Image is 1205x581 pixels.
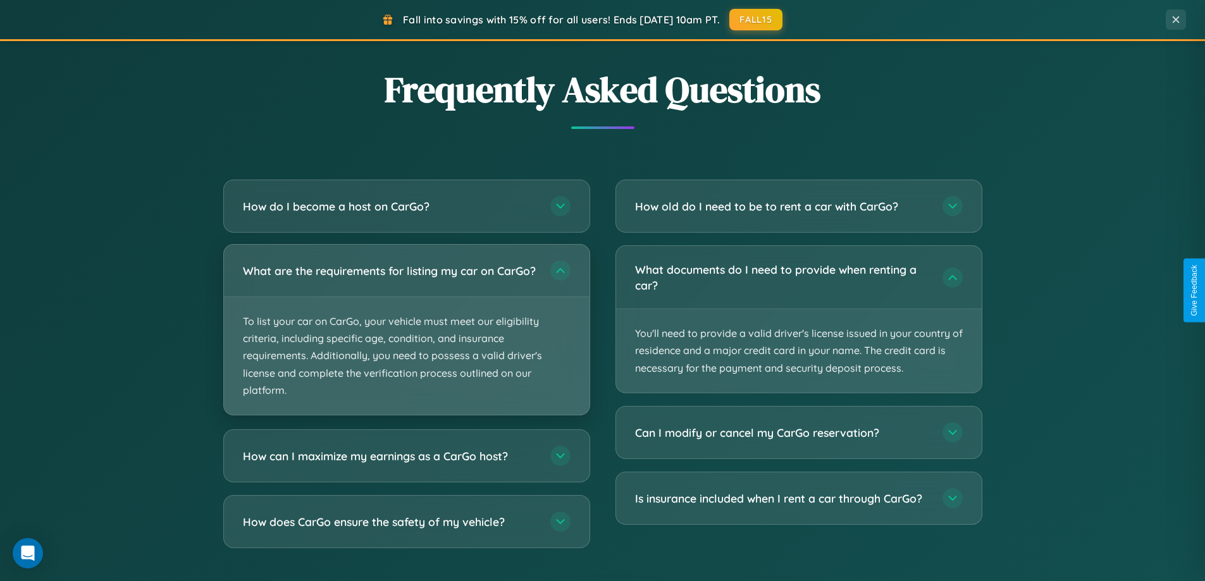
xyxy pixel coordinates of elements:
span: Fall into savings with 15% off for all users! Ends [DATE] 10am PT. [403,13,720,26]
h3: What are the requirements for listing my car on CarGo? [243,263,538,279]
h3: Is insurance included when I rent a car through CarGo? [635,491,930,506]
h3: How do I become a host on CarGo? [243,199,538,214]
div: Give Feedback [1190,265,1199,316]
button: FALL15 [729,9,782,30]
h2: Frequently Asked Questions [223,65,982,114]
h3: How old do I need to be to rent a car with CarGo? [635,199,930,214]
h3: How can I maximize my earnings as a CarGo host? [243,448,538,464]
div: Open Intercom Messenger [13,538,43,568]
h3: What documents do I need to provide when renting a car? [635,262,930,293]
h3: Can I modify or cancel my CarGo reservation? [635,425,930,441]
p: You'll need to provide a valid driver's license issued in your country of residence and a major c... [616,309,982,393]
p: To list your car on CarGo, your vehicle must meet our eligibility criteria, including specific ag... [224,297,590,415]
h3: How does CarGo ensure the safety of my vehicle? [243,514,538,530]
